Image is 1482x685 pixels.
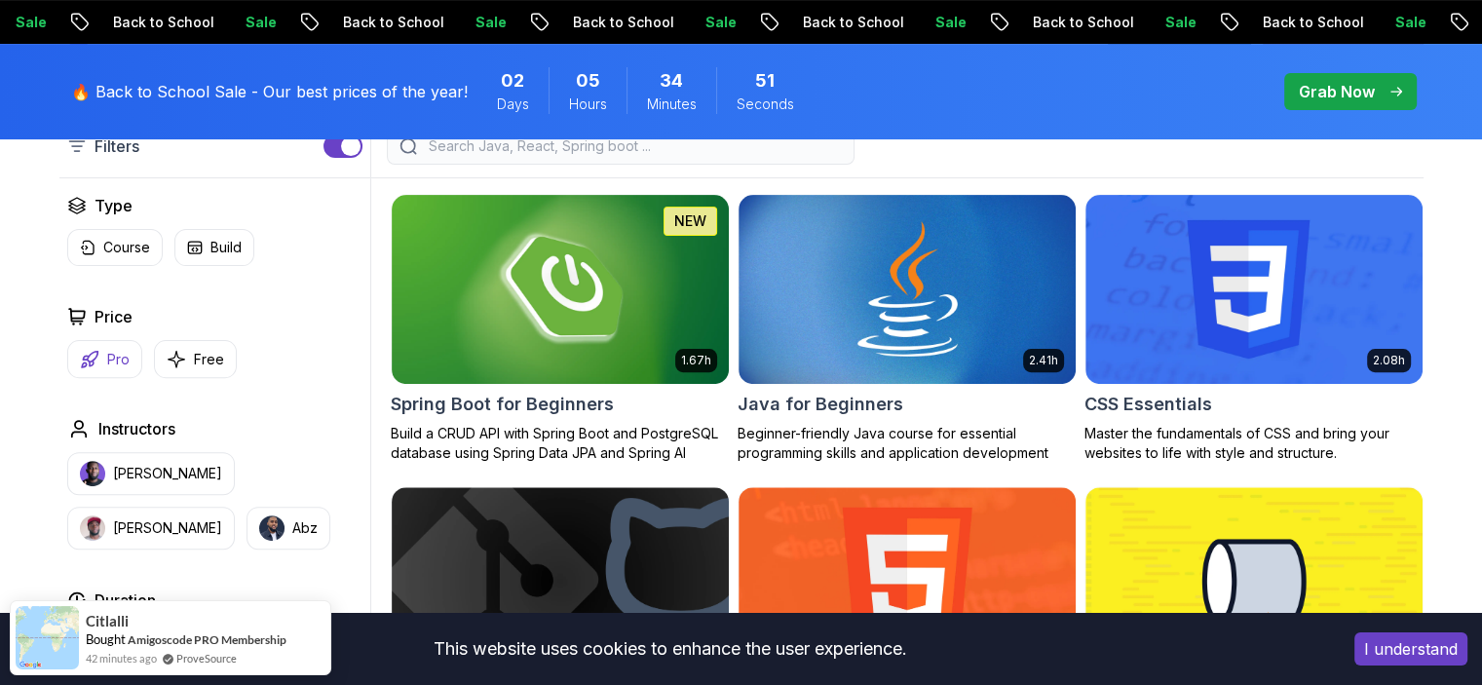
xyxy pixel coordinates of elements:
h2: Type [95,194,133,217]
img: instructor img [259,515,285,541]
a: Java for Beginners card2.41hJava for BeginnersBeginner-friendly Java course for essential program... [738,194,1077,463]
span: Seconds [737,95,794,114]
img: provesource social proof notification image [16,606,79,669]
p: 2.08h [1373,353,1405,368]
img: HTML Essentials card [739,487,1076,676]
p: Sale [1100,13,1162,32]
input: Search Java, React, Spring boot ... [425,136,842,156]
button: Accept cookies [1354,632,1467,666]
p: Back to School [738,13,870,32]
p: Filters [95,134,139,158]
a: Amigoscode PRO Membership [128,632,286,647]
span: 5 Hours [576,67,600,95]
h2: CSS Essentials [1084,391,1212,418]
h2: Spring Boot for Beginners [391,391,614,418]
p: Abz [292,518,318,538]
p: [PERSON_NAME] [113,518,222,538]
h2: Price [95,305,133,328]
img: Java for Beginners card [739,195,1076,384]
h2: Java for Beginners [738,391,903,418]
img: CSS Essentials card [1085,195,1423,384]
a: Spring Boot for Beginners card1.67hNEWSpring Boot for BeginnersBuild a CRUD API with Spring Boot ... [391,194,730,463]
span: Days [497,95,529,114]
span: Citlalli [86,613,129,629]
p: 2.41h [1029,353,1058,368]
p: Back to School [968,13,1100,32]
p: 🔥 Back to School Sale - Our best prices of the year! [71,80,468,103]
a: CSS Essentials card2.08hCSS EssentialsMaster the fundamentals of CSS and bring your websites to l... [1084,194,1424,463]
img: Git & GitHub Fundamentals card [392,487,729,676]
span: 2 Days [501,67,524,95]
img: instructor img [80,515,105,541]
p: Pro [107,350,130,369]
p: Back to School [1197,13,1330,32]
button: instructor img[PERSON_NAME] [67,452,235,495]
div: This website uses cookies to enhance the user experience. [15,628,1325,670]
p: Sale [870,13,932,32]
p: Beginner-friendly Java course for essential programming skills and application development [738,424,1077,463]
p: Back to School [278,13,410,32]
button: Free [154,340,237,378]
p: Sale [640,13,703,32]
img: Java Streams Essentials card [1085,487,1423,676]
p: Master the fundamentals of CSS and bring your websites to life with style and structure. [1084,424,1424,463]
p: 1.67h [681,353,711,368]
p: [PERSON_NAME] [113,464,222,483]
h2: Duration [95,589,156,612]
p: Build [210,238,242,257]
p: Build a CRUD API with Spring Boot and PostgreSQL database using Spring Data JPA and Spring AI [391,424,730,463]
span: 34 Minutes [660,67,683,95]
p: Sale [180,13,243,32]
p: Sale [410,13,473,32]
p: Free [194,350,224,369]
button: instructor img[PERSON_NAME] [67,507,235,550]
button: Course [67,229,163,266]
span: Minutes [647,95,697,114]
h2: Instructors [98,417,175,440]
a: ProveSource [176,652,237,665]
p: Grab Now [1299,80,1375,103]
span: 42 minutes ago [86,650,157,666]
button: Pro [67,340,142,378]
p: Back to School [48,13,180,32]
button: Build [174,229,254,266]
span: Hours [569,95,607,114]
p: Course [103,238,150,257]
p: Back to School [508,13,640,32]
img: Spring Boot for Beginners card [392,195,729,384]
p: Sale [1330,13,1392,32]
img: instructor img [80,461,105,486]
span: 51 Seconds [755,67,775,95]
p: NEW [674,211,706,231]
span: Bought [86,631,126,647]
button: instructor imgAbz [247,507,330,550]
